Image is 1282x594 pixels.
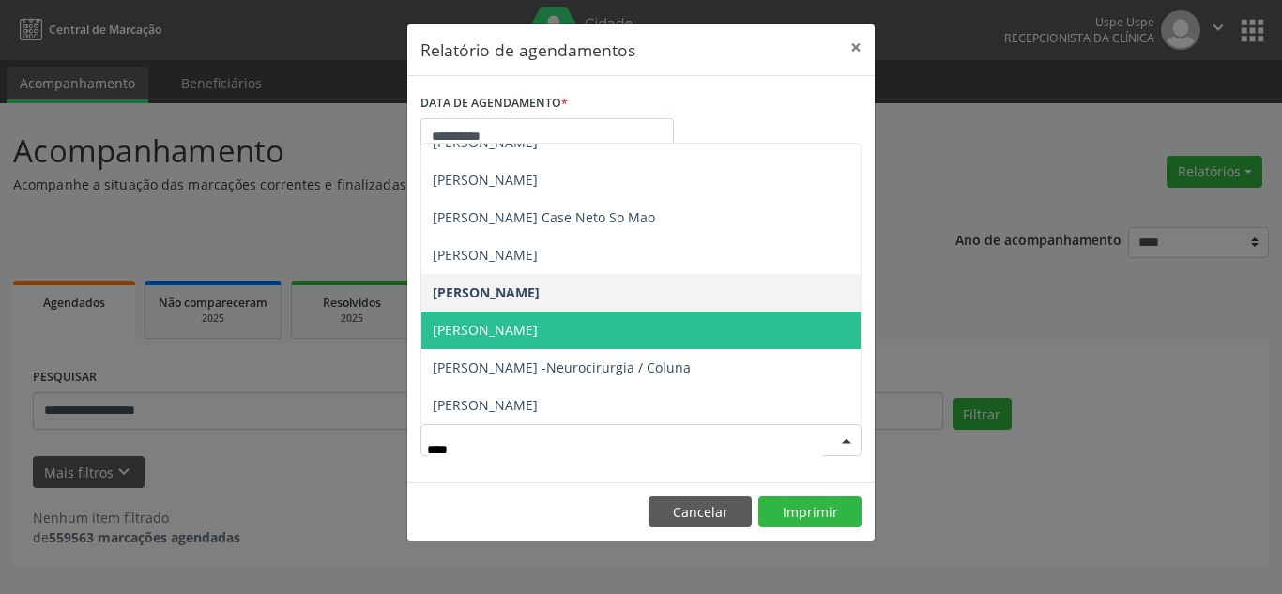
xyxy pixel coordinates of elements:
[837,24,875,70] button: Close
[420,89,568,118] label: DATA DE AGENDAMENTO
[433,246,538,264] span: [PERSON_NAME]
[433,283,540,301] span: [PERSON_NAME]
[433,358,691,376] span: [PERSON_NAME] -Neurocirurgia / Coluna
[649,496,752,528] button: Cancelar
[420,38,635,62] h5: Relatório de agendamentos
[758,496,862,528] button: Imprimir
[433,321,538,339] span: [PERSON_NAME]
[433,171,538,189] span: [PERSON_NAME]
[433,396,538,414] span: [PERSON_NAME]
[433,208,655,226] span: [PERSON_NAME] Case Neto So Mao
